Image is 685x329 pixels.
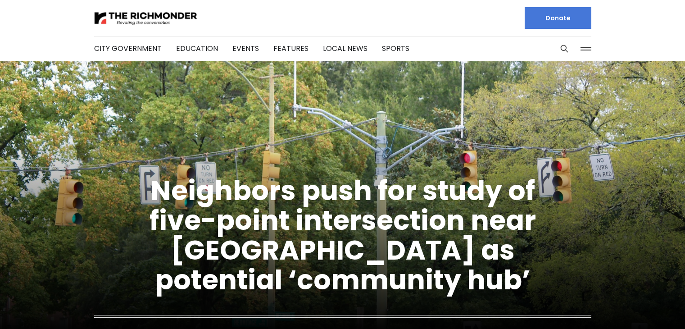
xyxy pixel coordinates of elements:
[176,43,218,54] a: Education
[232,43,259,54] a: Events
[323,43,367,54] a: Local News
[273,43,308,54] a: Features
[94,10,198,26] img: The Richmonder
[382,43,409,54] a: Sports
[609,285,685,329] iframe: portal-trigger
[525,7,591,29] a: Donate
[150,172,536,299] a: Neighbors push for study of five-point intersection near [GEOGRAPHIC_DATA] as potential ‘communit...
[94,43,162,54] a: City Government
[558,42,571,55] button: Search this site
